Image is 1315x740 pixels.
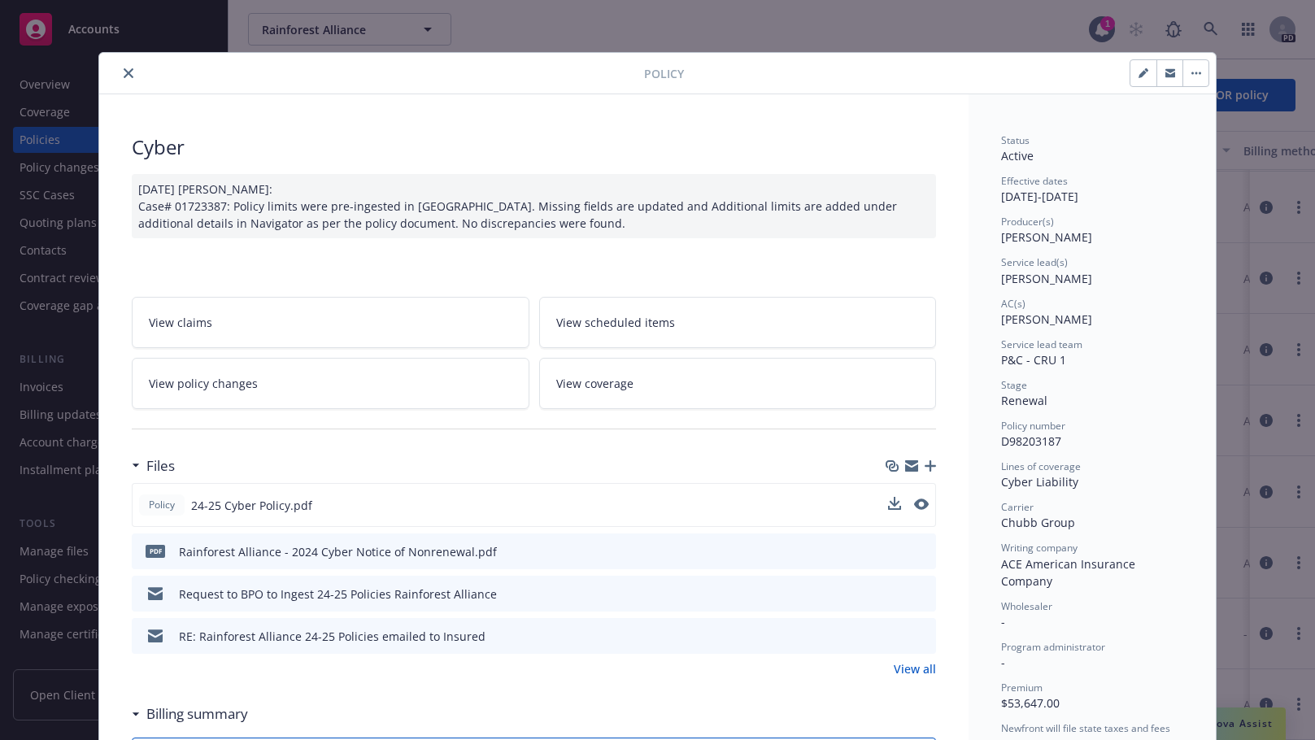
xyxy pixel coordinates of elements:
[1001,433,1061,449] span: D98203187
[1001,352,1066,368] span: P&C - CRU 1
[132,358,529,409] a: View policy changes
[146,498,178,512] span: Policy
[889,585,902,603] button: download file
[132,703,248,725] div: Billing summary
[149,375,258,392] span: View policy changes
[1001,378,1027,392] span: Stage
[1001,721,1170,735] span: Newfront will file state taxes and fees
[915,628,930,645] button: preview file
[1001,393,1047,408] span: Renewal
[146,703,248,725] h3: Billing summary
[1001,271,1092,286] span: [PERSON_NAME]
[894,660,936,677] a: View all
[1001,640,1105,654] span: Program administrator
[1001,655,1005,670] span: -
[1001,500,1034,514] span: Carrier
[1001,133,1030,147] span: Status
[1001,174,1183,205] div: [DATE] - [DATE]
[556,314,675,331] span: View scheduled items
[1001,148,1034,163] span: Active
[1001,541,1078,555] span: Writing company
[539,297,937,348] a: View scheduled items
[132,297,529,348] a: View claims
[914,497,929,514] button: preview file
[1001,174,1068,188] span: Effective dates
[1001,556,1139,589] span: ACE American Insurance Company
[915,585,930,603] button: preview file
[888,497,901,510] button: download file
[1001,215,1054,229] span: Producer(s)
[119,63,138,83] button: close
[146,545,165,557] span: pdf
[914,498,929,510] button: preview file
[132,174,936,238] div: [DATE] [PERSON_NAME]: Case# 01723387: Policy limits were pre-ingested in [GEOGRAPHIC_DATA]. Missi...
[132,455,175,477] div: Files
[1001,614,1005,629] span: -
[191,497,312,514] span: 24-25 Cyber Policy.pdf
[132,133,936,161] div: Cyber
[1001,473,1183,490] div: Cyber Liability
[889,628,902,645] button: download file
[1001,297,1025,311] span: AC(s)
[1001,459,1081,473] span: Lines of coverage
[889,543,902,560] button: download file
[1001,311,1092,327] span: [PERSON_NAME]
[1001,515,1075,530] span: Chubb Group
[179,628,486,645] div: RE: Rainforest Alliance 24-25 Policies emailed to Insured
[1001,229,1092,245] span: [PERSON_NAME]
[1001,695,1060,711] span: $53,647.00
[149,314,212,331] span: View claims
[1001,681,1043,694] span: Premium
[644,65,684,82] span: Policy
[1001,599,1052,613] span: Wholesaler
[146,455,175,477] h3: Files
[179,585,497,603] div: Request to BPO to Ingest 24-25 Policies Rainforest Alliance
[888,497,901,514] button: download file
[556,375,634,392] span: View coverage
[915,543,930,560] button: preview file
[179,543,497,560] div: Rainforest Alliance - 2024 Cyber Notice of Nonrenewal.pdf
[1001,419,1065,433] span: Policy number
[1001,337,1082,351] span: Service lead team
[1001,255,1068,269] span: Service lead(s)
[539,358,937,409] a: View coverage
